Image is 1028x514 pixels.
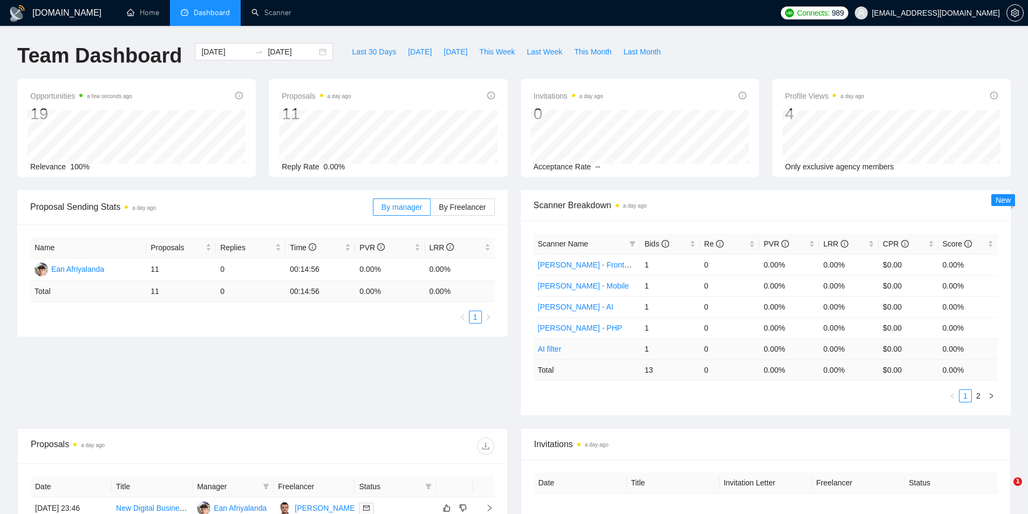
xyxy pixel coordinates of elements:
a: [PERSON_NAME] - AI [538,303,614,311]
time: a day ago [623,203,647,209]
span: [DATE] [444,46,467,58]
td: 0.00% [819,254,879,275]
a: EAEan Afriyalanda [197,503,267,512]
td: 0.00% [759,317,819,338]
span: Replies [220,242,273,253]
span: Proposal Sending Stats [30,200,373,214]
span: Scanner Breakdown [534,198,998,212]
span: info-circle [662,240,669,248]
li: 2 [972,389,985,402]
td: 0.00% [938,275,998,296]
span: Proposals [151,242,203,253]
a: 2 [972,390,984,402]
td: 0.00% [938,338,998,359]
span: Last Month [623,46,661,58]
span: Acceptance Rate [534,162,591,171]
img: logo [9,5,26,22]
time: a few seconds ago [87,93,132,99]
td: 0 [700,275,759,296]
td: 13 [640,359,699,380]
div: 4 [785,104,864,124]
span: Re [704,239,724,248]
td: $0.00 [879,317,938,338]
td: 0.00 % [355,281,425,302]
span: info-circle [235,92,243,99]
th: Freelancer [812,472,905,494]
td: 0.00% [759,275,819,296]
span: Relevance [30,162,66,171]
td: 11 [146,281,216,302]
span: Status [359,481,420,492]
div: 0 [534,104,603,124]
li: 1 [469,311,482,324]
span: Profile Views [785,90,864,102]
td: 0.00% [759,296,819,317]
td: 0.00 % [425,281,494,302]
span: download [478,442,494,450]
img: EA [35,263,48,276]
span: info-circle [716,240,724,248]
span: info-circle [841,240,848,248]
td: 0.00 % [759,359,819,380]
span: -- [595,162,600,171]
button: Last Week [521,43,568,60]
td: $ 0.00 [879,359,938,380]
span: Invitations [534,437,998,451]
td: 0.00% [819,317,879,338]
h1: Team Dashboard [17,43,182,68]
span: info-circle [901,240,909,248]
span: swap-right [255,47,263,56]
span: like [443,504,451,512]
a: AI filter [538,345,562,353]
span: Only exclusive agency members [785,162,894,171]
th: Name [30,237,146,258]
td: 0 [700,317,759,338]
td: 0.00% [759,338,819,359]
th: Title [112,476,193,497]
time: a day ago [585,442,609,448]
button: right [985,389,998,402]
span: filter [263,483,269,490]
div: Ean Afriyalanda [51,263,104,275]
button: Last Month [617,43,666,60]
a: [PERSON_NAME] - PHP [538,324,622,332]
a: 1 [959,390,971,402]
span: filter [629,241,636,247]
td: 1 [640,296,699,317]
span: By Freelancer [439,203,486,211]
td: 0.00% [819,338,879,359]
button: [DATE] [402,43,438,60]
td: Total [534,359,641,380]
span: Opportunities [30,90,132,102]
li: Next Page [482,311,495,324]
td: 11 [146,258,216,281]
td: 0.00% [938,254,998,275]
span: filter [423,478,434,495]
td: $0.00 [879,338,938,359]
td: $0.00 [879,254,938,275]
td: 0 [700,296,759,317]
button: setting [1006,4,1024,22]
span: info-circle [446,243,454,251]
a: New Digital Business Development Firm--Web Site, Mobile App and Enterprise Sales. Single Contact. [116,504,455,512]
span: filter [425,483,432,490]
td: 0 [216,258,285,281]
th: Freelancer [274,476,355,497]
span: info-circle [964,240,972,248]
span: dashboard [181,9,188,16]
span: [DATE] [408,46,432,58]
td: 1 [640,275,699,296]
span: left [459,314,466,320]
span: Connects: [797,7,829,19]
a: [PERSON_NAME] - Frontend [538,261,637,269]
td: 1 [640,317,699,338]
li: Next Page [985,389,998,402]
td: 00:14:56 [285,258,355,281]
button: left [946,389,959,402]
span: info-circle [309,243,316,251]
span: dislike [459,504,467,512]
td: $0.00 [879,296,938,317]
th: Title [627,472,719,494]
span: Reply Rate [282,162,319,171]
span: Invitations [534,90,603,102]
